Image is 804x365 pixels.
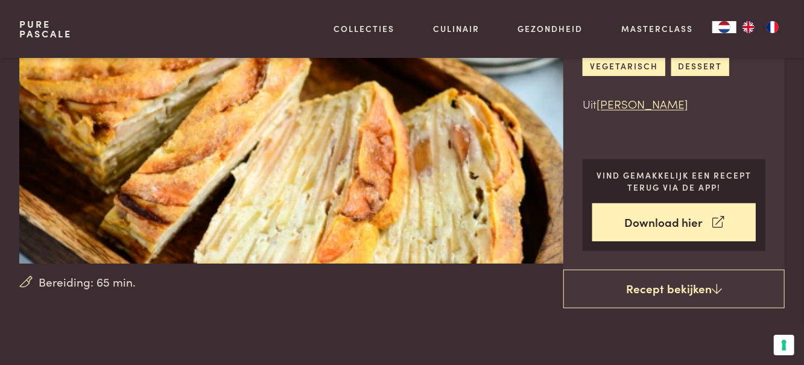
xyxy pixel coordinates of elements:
a: Masterclass [621,22,693,35]
a: NL [712,21,736,33]
a: Recept bekijken [563,270,785,308]
button: Uw voorkeuren voor toestemming voor trackingtechnologieën [774,335,794,355]
a: [PERSON_NAME] [597,95,688,112]
a: FR [761,21,785,33]
a: Download hier [592,203,756,241]
a: Collecties [334,22,394,35]
p: Uit [583,95,765,113]
span: Bereiding: 65 min. [39,273,136,291]
aside: Language selected: Nederlands [712,21,785,33]
a: vegetarisch [583,56,665,76]
a: EN [736,21,761,33]
a: Gezondheid [518,22,583,35]
ul: Language list [736,21,785,33]
a: PurePascale [19,19,72,39]
div: Language [712,21,736,33]
a: dessert [671,56,729,76]
p: Vind gemakkelijk een recept terug via de app! [592,169,756,194]
a: Culinair [433,22,480,35]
